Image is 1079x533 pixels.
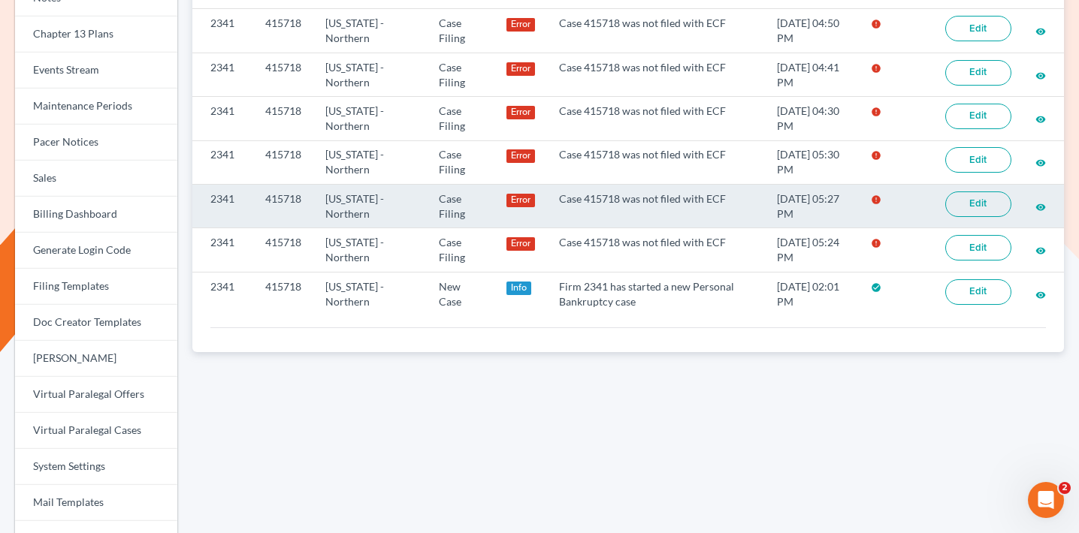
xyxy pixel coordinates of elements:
[427,228,494,272] td: Case Filing
[15,233,177,269] a: Generate Login Code
[945,235,1011,260] a: Edit
[427,53,494,96] td: Case Filing
[253,140,313,184] td: 415718
[547,140,764,184] td: Case 415718 was not filed with ECF
[253,185,313,228] td: 415718
[15,485,177,521] a: Mail Templates
[15,197,177,233] a: Billing Dashboard
[506,194,536,207] div: Error
[192,53,253,96] td: 2341
[192,9,253,53] td: 2341
[945,279,1011,305] a: Edit
[192,97,253,140] td: 2341
[1035,243,1046,256] a: visibility
[15,269,177,305] a: Filing Templates
[1035,24,1046,37] a: visibility
[15,125,177,161] a: Pacer Notices
[547,97,764,140] td: Case 415718 was not filed with ECF
[15,53,177,89] a: Events Stream
[1035,288,1046,300] a: visibility
[427,272,494,315] td: New Case
[192,140,253,184] td: 2341
[506,149,536,163] div: Error
[547,272,764,315] td: Firm 2341 has started a new Personal Bankruptcy case
[1035,155,1046,168] a: visibility
[506,106,536,119] div: Error
[1035,158,1046,168] i: visibility
[313,140,427,184] td: [US_STATE] - Northern
[871,194,881,205] i: error
[945,191,1011,217] a: Edit
[1035,114,1046,125] i: visibility
[765,185,859,228] td: [DATE] 05:27 PM
[871,282,881,293] i: check_circle
[253,53,313,96] td: 415718
[253,272,313,315] td: 415718
[15,377,177,413] a: Virtual Paralegal Offers
[765,97,859,140] td: [DATE] 04:30 PM
[765,140,859,184] td: [DATE] 05:30 PM
[506,62,536,76] div: Error
[15,341,177,377] a: [PERSON_NAME]
[871,63,881,74] i: error
[192,272,253,315] td: 2341
[313,185,427,228] td: [US_STATE] - Northern
[253,9,313,53] td: 415718
[313,9,427,53] td: [US_STATE] - Northern
[313,272,427,315] td: [US_STATE] - Northern
[945,147,1011,173] a: Edit
[506,18,536,32] div: Error
[15,17,177,53] a: Chapter 13 Plans
[313,228,427,272] td: [US_STATE] - Northern
[15,413,177,449] a: Virtual Paralegal Cases
[1028,482,1064,518] iframe: Intercom live chat
[427,9,494,53] td: Case Filing
[765,53,859,96] td: [DATE] 04:41 PM
[547,9,764,53] td: Case 415718 was not filed with ECF
[253,228,313,272] td: 415718
[506,282,532,295] div: Info
[1035,200,1046,212] a: visibility
[1035,202,1046,212] i: visibility
[427,185,494,228] td: Case Filing
[547,53,764,96] td: Case 415718 was not filed with ECF
[506,237,536,251] div: Error
[192,185,253,228] td: 2341
[1035,245,1046,256] i: visibility
[15,161,177,197] a: Sales
[871,150,881,161] i: error
[871,107,881,117] i: error
[427,97,494,140] td: Case Filing
[871,19,881,29] i: error
[1035,71,1046,81] i: visibility
[547,185,764,228] td: Case 415718 was not filed with ECF
[547,228,764,272] td: Case 415718 was not filed with ECF
[15,89,177,125] a: Maintenance Periods
[945,104,1011,129] a: Edit
[15,305,177,341] a: Doc Creator Templates
[1035,68,1046,81] a: visibility
[765,272,859,315] td: [DATE] 02:01 PM
[253,97,313,140] td: 415718
[945,60,1011,86] a: Edit
[427,140,494,184] td: Case Filing
[765,228,859,272] td: [DATE] 05:24 PM
[313,53,427,96] td: [US_STATE] - Northern
[945,16,1011,41] a: Edit
[1035,112,1046,125] a: visibility
[1035,26,1046,37] i: visibility
[1035,290,1046,300] i: visibility
[192,228,253,272] td: 2341
[765,9,859,53] td: [DATE] 04:50 PM
[1059,482,1071,494] span: 2
[871,238,881,248] i: error
[313,97,427,140] td: [US_STATE] - Northern
[15,449,177,485] a: System Settings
